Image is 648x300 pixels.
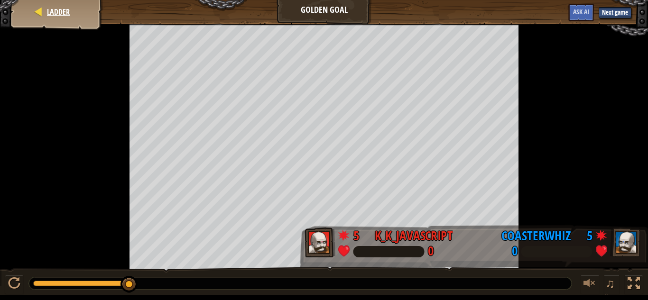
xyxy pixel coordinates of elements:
div: 5 [578,227,592,240]
a: Ladder [44,7,70,17]
div: k_k_javascript [375,227,453,245]
span: Ask AI [573,7,589,16]
button: ♫ [604,275,620,294]
div: 5 [353,227,368,240]
div: 0 [512,245,518,258]
span: Ladder [47,7,70,17]
button: Ask AI [568,4,594,21]
div: 0 [428,245,434,258]
div: Coasterwhiz [501,227,571,245]
button: Ctrl + P: Play [5,275,24,294]
span: ♫ [606,276,615,291]
button: Next game [599,7,631,18]
img: thang_avatar_frame.png [305,227,335,257]
button: Adjust volume [580,275,599,294]
button: Toggle fullscreen [624,275,643,294]
img: thang_avatar_frame.png [610,227,641,257]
